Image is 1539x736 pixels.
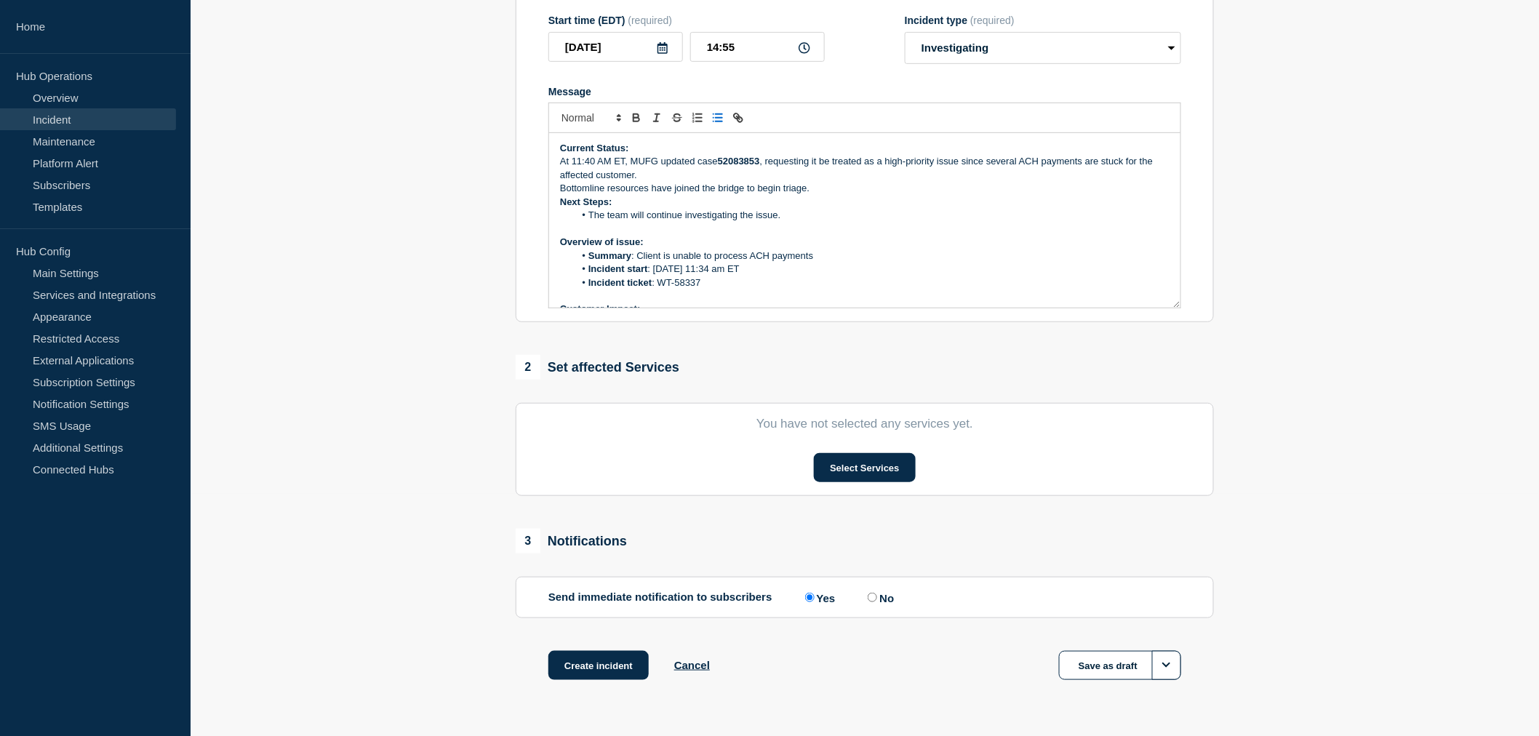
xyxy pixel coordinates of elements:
[516,529,627,553] div: Notifications
[560,196,612,207] strong: Next Steps:
[647,109,667,127] button: Toggle italic text
[548,417,1181,431] p: You have not selected any services yet.
[516,529,540,553] span: 3
[687,109,708,127] button: Toggle ordered list
[905,15,1181,26] div: Incident type
[588,250,631,261] strong: Summary
[560,143,629,153] strong: Current Status:
[548,591,772,604] p: Send immediate notification to subscribers
[548,15,825,26] div: Start time (EDT)
[708,109,728,127] button: Toggle bulleted list
[548,86,1181,97] div: Message
[575,263,1170,276] li: : [DATE] 11:34 am ET
[575,276,1170,289] li: : WT-58337
[575,209,1170,222] li: The team will continue investigating the issue.
[868,593,877,602] input: No
[560,303,641,314] strong: Customer Impact:
[1152,651,1181,680] button: Options
[674,659,710,671] button: Cancel
[690,32,825,62] input: HH:MM
[814,453,915,482] button: Select Services
[555,109,626,127] span: Font size
[548,651,649,680] button: Create incident
[560,155,1170,182] p: At 11:40 AM ET, MUFG updated case , requesting it be treated as a high-priority issue since sever...
[626,109,647,127] button: Toggle bold text
[718,156,760,167] strong: 52083853
[728,109,748,127] button: Toggle link
[549,133,1180,308] div: Message
[802,591,836,604] label: Yes
[560,182,1170,195] p: Bottomline resources have joined the bridge to begin triage.
[588,277,652,288] strong: Incident ticket
[970,15,1015,26] span: (required)
[588,263,648,274] strong: Incident start
[805,593,815,602] input: Yes
[905,32,1181,64] select: Incident type
[1059,651,1181,680] button: Save as draft
[560,236,644,247] strong: Overview of issue:
[575,249,1170,263] li: : Client is unable to process ACH payments
[864,591,894,604] label: No
[548,591,1181,604] div: Send immediate notification to subscribers
[667,109,687,127] button: Toggle strikethrough text
[548,32,683,62] input: YYYY-MM-DD
[628,15,673,26] span: (required)
[516,355,679,380] div: Set affected Services
[516,355,540,380] span: 2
